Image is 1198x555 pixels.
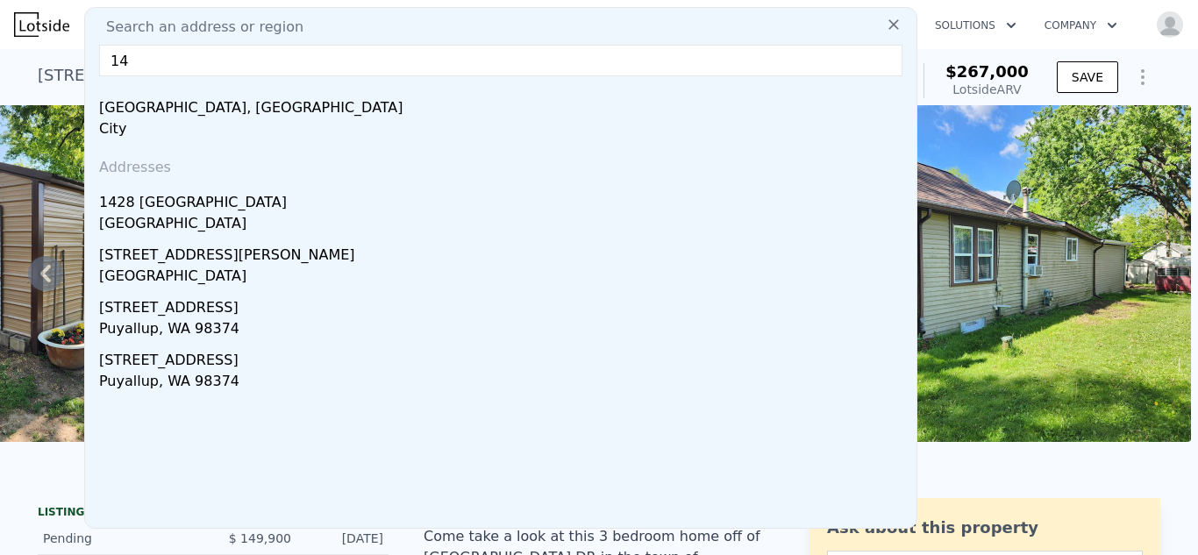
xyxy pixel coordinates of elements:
[945,81,1029,98] div: Lotside ARV
[92,17,303,38] span: Search an address or region
[229,531,291,545] span: $ 149,900
[99,185,909,213] div: 1428 [GEOGRAPHIC_DATA]
[43,530,199,547] div: Pending
[945,62,1029,81] span: $267,000
[99,290,909,318] div: [STREET_ADDRESS]
[99,90,909,118] div: [GEOGRAPHIC_DATA], [GEOGRAPHIC_DATA]
[305,530,383,547] div: [DATE]
[1125,60,1160,95] button: Show Options
[92,143,909,185] div: Addresses
[99,118,909,143] div: City
[921,10,1030,41] button: Solutions
[99,343,909,371] div: [STREET_ADDRESS]
[99,213,909,238] div: [GEOGRAPHIC_DATA]
[99,318,909,343] div: Puyallup, WA 98374
[99,45,902,76] input: Enter an address, city, region, neighborhood or zip code
[1057,61,1118,93] button: SAVE
[99,371,909,395] div: Puyallup, WA 98374
[1156,11,1184,39] img: avatar
[38,505,389,523] div: LISTING & SALE HISTORY
[14,12,69,37] img: Lotside
[742,105,1191,442] img: Sale: 154080236 Parcel: 104996685
[38,63,587,88] div: [STREET_ADDRESS][PERSON_NAME] , [GEOGRAPHIC_DATA] , WI 53115
[99,266,909,290] div: [GEOGRAPHIC_DATA]
[99,238,909,266] div: [STREET_ADDRESS][PERSON_NAME]
[827,516,1143,540] div: Ask about this property
[1030,10,1131,41] button: Company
